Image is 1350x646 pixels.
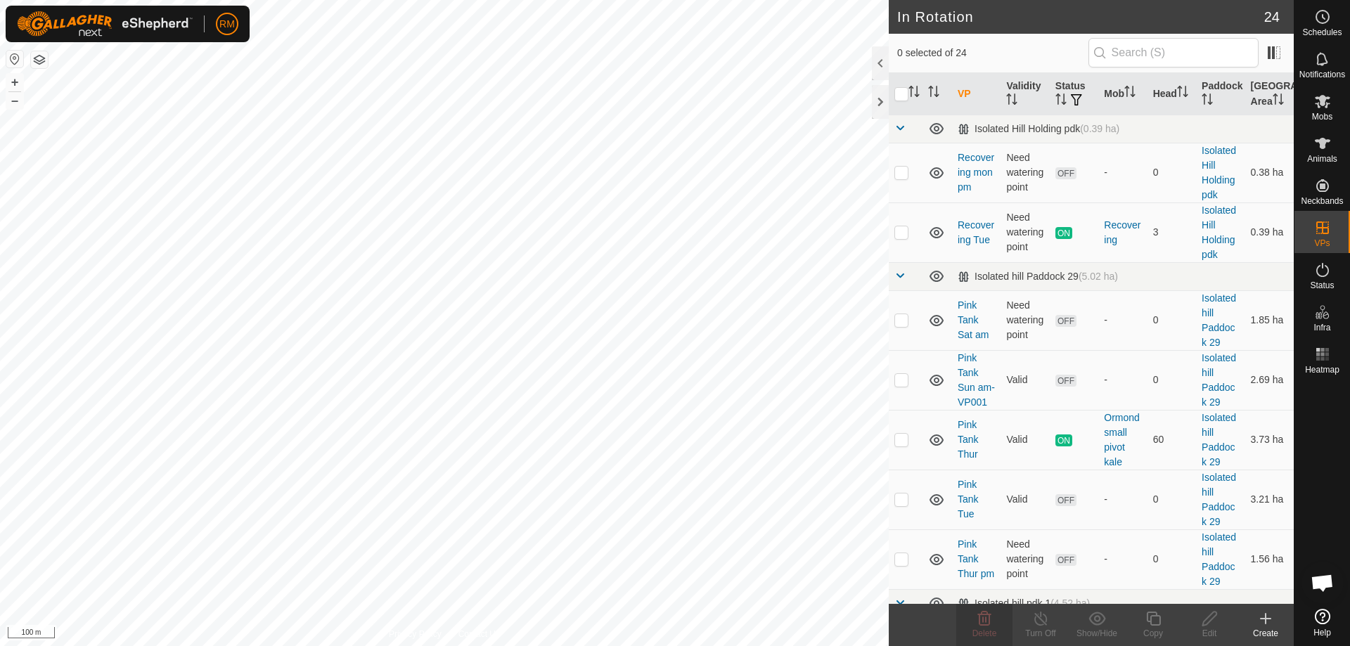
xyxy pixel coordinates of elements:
[1147,350,1196,410] td: 0
[1147,73,1196,115] th: Head
[1307,155,1337,163] span: Animals
[1245,529,1294,589] td: 1.56 ha
[1177,88,1188,99] p-sorticon: Activate to sort
[1001,410,1049,470] td: Valid
[1098,73,1147,115] th: Mob
[6,74,23,91] button: +
[1124,88,1136,99] p-sorticon: Activate to sort
[952,73,1001,115] th: VP
[1055,227,1072,239] span: ON
[1299,70,1345,79] span: Notifications
[897,46,1088,60] span: 0 selected of 24
[1245,202,1294,262] td: 0.39 ha
[897,8,1264,25] h2: In Rotation
[1055,434,1072,446] span: ON
[1264,6,1280,27] span: 24
[1104,218,1141,247] div: Recovering
[1314,239,1330,247] span: VPs
[1055,167,1076,179] span: OFF
[1202,96,1213,107] p-sorticon: Activate to sort
[1313,628,1331,637] span: Help
[1147,529,1196,589] td: 0
[1313,323,1330,332] span: Infra
[1245,470,1294,529] td: 3.21 ha
[1001,290,1049,350] td: Need watering point
[1245,410,1294,470] td: 3.73 ha
[1001,470,1049,529] td: Valid
[958,219,994,245] a: Recovering Tue
[958,597,1090,609] div: Isolated hill pdk 1
[1202,472,1236,527] a: Isolated hill Paddock 29
[1055,96,1067,107] p-sorticon: Activate to sort
[958,152,994,193] a: Recovering mon pm
[6,92,23,109] button: –
[958,271,1118,283] div: Isolated hill Paddock 29
[1001,143,1049,202] td: Need watering point
[958,299,989,340] a: Pink Tank Sat am
[972,628,997,638] span: Delete
[1301,562,1344,604] div: Open chat
[958,538,994,579] a: Pink Tank Thur pm
[389,628,442,640] a: Privacy Policy
[908,88,920,99] p-sorticon: Activate to sort
[1001,202,1049,262] td: Need watering point
[1104,552,1141,567] div: -
[1294,603,1350,642] a: Help
[458,628,500,640] a: Contact Us
[1301,197,1343,205] span: Neckbands
[1055,554,1076,566] span: OFF
[958,419,979,460] a: Pink Tank Thur
[1245,143,1294,202] td: 0.38 ha
[17,11,193,37] img: Gallagher Logo
[1104,373,1141,387] div: -
[958,352,995,408] a: Pink Tank Sun am-VP001
[1125,627,1181,640] div: Copy
[958,479,979,519] a: Pink Tank Tue
[1080,123,1119,134] span: (0.39 ha)
[928,88,939,99] p-sorticon: Activate to sort
[219,17,235,32] span: RM
[1310,281,1334,290] span: Status
[1202,205,1236,260] a: Isolated Hill Holding pdk
[1202,412,1236,467] a: Isolated hill Paddock 29
[1104,313,1141,328] div: -
[1001,73,1049,115] th: Validity
[1079,271,1118,282] span: (5.02 ha)
[1147,143,1196,202] td: 0
[1305,366,1339,374] span: Heatmap
[1147,290,1196,350] td: 0
[1055,494,1076,506] span: OFF
[1202,292,1236,348] a: Isolated hill Paddock 29
[1147,410,1196,470] td: 60
[31,51,48,68] button: Map Layers
[1050,73,1098,115] th: Status
[1181,627,1237,640] div: Edit
[1104,492,1141,507] div: -
[1147,470,1196,529] td: 0
[1245,290,1294,350] td: 1.85 ha
[1245,350,1294,410] td: 2.69 ha
[1055,315,1076,327] span: OFF
[1104,411,1141,470] div: Ormond small pivot kale
[1237,627,1294,640] div: Create
[1050,597,1090,609] span: (4.52 ha)
[1012,627,1069,640] div: Turn Off
[1312,112,1332,121] span: Mobs
[958,123,1119,135] div: Isolated Hill Holding pdk
[1069,627,1125,640] div: Show/Hide
[1147,202,1196,262] td: 3
[1055,375,1076,387] span: OFF
[1104,165,1141,180] div: -
[1196,73,1245,115] th: Paddock
[1202,531,1236,587] a: Isolated hill Paddock 29
[6,51,23,67] button: Reset Map
[1302,28,1342,37] span: Schedules
[1088,38,1259,67] input: Search (S)
[1001,529,1049,589] td: Need watering point
[1202,352,1236,408] a: Isolated hill Paddock 29
[1273,96,1284,107] p-sorticon: Activate to sort
[1202,145,1236,200] a: Isolated Hill Holding pdk
[1245,73,1294,115] th: [GEOGRAPHIC_DATA] Area
[1006,96,1017,107] p-sorticon: Activate to sort
[1001,350,1049,410] td: Valid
